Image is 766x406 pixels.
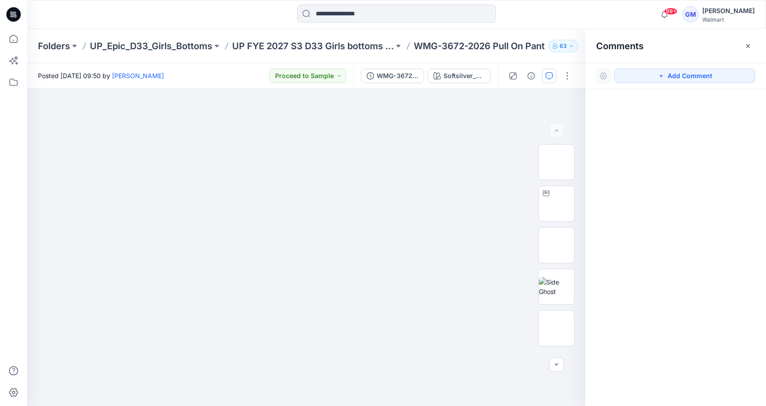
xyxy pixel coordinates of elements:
a: UP_Epic_D33_Girls_Bottoms [90,40,212,52]
span: Posted [DATE] 09:50 by [38,71,164,80]
button: Add Comment [614,69,755,83]
button: WMG-3672-2026 Pull On Pant_Full Colorway [361,69,424,83]
button: Details [524,69,538,83]
button: Softsilver_Opt2 [428,69,491,83]
a: UP FYE 2027 S3 D33 Girls bottoms Epic [232,40,394,52]
div: Walmart [702,16,755,23]
div: Softsilver_Opt2 [444,71,485,81]
img: Side Ghost [539,277,574,296]
button: 63 [548,40,578,52]
h2: Comments [596,41,644,51]
span: 99+ [664,8,677,15]
p: 63 [560,41,567,51]
p: WMG-3672-2026 Pull On Pant [414,40,545,52]
div: [PERSON_NAME] [702,5,755,16]
div: WMG-3672-2026 Pull On Pant_Full Colorway [377,71,418,81]
div: GM [682,6,699,23]
a: [PERSON_NAME] [112,72,164,79]
a: Folders [38,40,70,52]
